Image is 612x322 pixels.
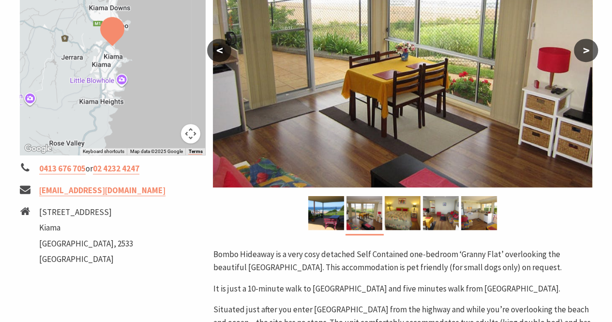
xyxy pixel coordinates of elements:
[39,185,165,196] a: [EMAIL_ADDRESS][DOMAIN_NAME]
[346,196,382,230] img: Bombo Hideaway
[22,142,54,155] a: Open this area in Google Maps (opens a new window)
[39,221,133,234] li: Kiama
[308,196,344,230] img: Bombo Hideaway
[385,196,420,230] img: Bombo Hideaway
[39,253,133,266] li: [GEOGRAPHIC_DATA]
[207,39,231,62] button: <
[39,237,133,250] li: [GEOGRAPHIC_DATA], 2533
[213,282,592,295] p: It is just a 10-minute walk to [GEOGRAPHIC_DATA] and five minutes walk from [GEOGRAPHIC_DATA].
[188,149,202,154] a: Terms (opens in new tab)
[82,148,124,155] button: Keyboard shortcuts
[213,248,592,274] p: Bombo Hideaway is a very cosy detached Self Contained one-bedroom ‘Granny Flat’ overlooking the b...
[423,196,459,230] img: Bombo Hideaway
[181,124,200,143] button: Map camera controls
[461,196,497,230] img: Bombo Hideaway
[130,149,182,154] span: Map data ©2025 Google
[93,163,139,174] a: 02 4232 4247
[22,142,54,155] img: Google
[20,162,206,175] li: or
[39,206,133,219] li: [STREET_ADDRESS]
[574,39,598,62] button: >
[39,163,86,174] a: 0413 676 705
